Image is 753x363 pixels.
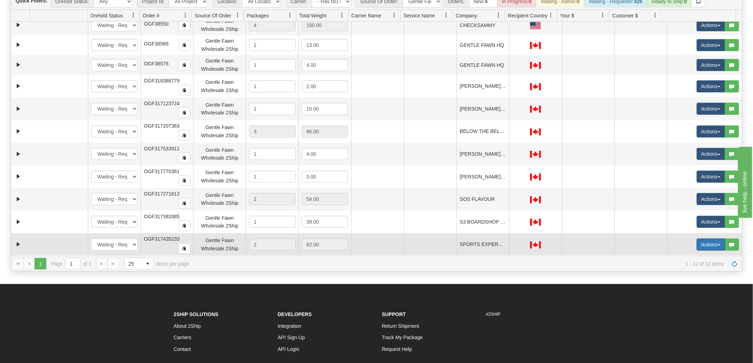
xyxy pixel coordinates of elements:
a: Expand [14,127,23,136]
button: Actions [697,171,725,183]
a: OnHold Status filter column settings [127,9,139,21]
button: Actions [697,19,725,31]
td: BELOW THE BELT VANCOUVER LTD. [457,120,509,143]
button: Actions [697,39,725,51]
span: OGF38576 [144,61,168,66]
span: OGF318388779 [144,78,179,84]
span: 1 - 12 of 12 items [199,261,724,267]
div: Gentle Fawn Wholesale 2Ship [196,191,243,207]
a: About 2Ship [174,323,201,329]
a: Contact [174,346,191,352]
span: OGF317271613 [144,191,179,197]
img: CA [530,128,541,135]
span: Carrier Name [352,12,381,19]
a: Service Name filter column settings [441,9,453,21]
input: Page 1 [66,258,80,269]
a: Order # filter column settings [179,9,191,21]
span: Page 1 [35,258,46,269]
button: Copy to clipboard [178,175,190,186]
button: Actions [697,80,725,92]
div: Gentle Fawn Wholesale 2Ship [196,123,243,139]
span: OGF317435233 [144,236,179,242]
a: Expand [14,150,23,159]
span: OGF38569 [144,41,168,47]
img: US [530,22,541,29]
a: Source Of Order filter column settings [232,9,244,21]
a: Expand [14,195,23,204]
a: Carriers [174,335,191,340]
button: Actions [697,239,725,251]
iframe: chat widget [737,145,752,218]
td: SOS FLAVOUR [457,188,509,211]
button: Copy to clipboard [178,198,190,209]
button: Copy to clipboard [178,85,190,96]
span: OGF317207363 [144,123,179,129]
img: CA [530,83,541,90]
button: Copy to clipboard [178,60,190,70]
span: OGF317123724 [144,101,179,106]
span: Page sizes drop down [124,258,154,270]
strong: Developers [278,311,312,317]
h6: #2SHIP [486,312,580,317]
div: Gentle Fawn Wholesale 2Ship [196,236,243,252]
button: Copy to clipboard [178,40,190,50]
span: items per page [124,258,189,270]
span: Company [456,12,477,19]
span: 25 [128,260,138,267]
span: OGF38550 [144,21,168,27]
span: Recipient Country [508,12,548,19]
div: Gentle Fawn Wholesale 2Ship [196,17,243,33]
img: CA [530,106,541,113]
img: CA [530,196,541,203]
a: Return Shipment [382,323,419,329]
div: Gentle Fawn Wholesale 2Ship [196,37,243,53]
a: Carrier Name filter column settings [388,9,400,21]
span: OnHold Status [90,12,123,19]
span: Source Of Order [195,12,231,19]
a: Expand [14,60,23,69]
a: Your $ filter column settings [597,9,609,21]
button: Actions [697,216,725,228]
a: Expand [14,41,23,49]
img: CA [530,219,541,226]
a: Company filter column settings [493,9,505,21]
img: CA [530,62,541,69]
img: CA [530,174,541,181]
a: Expand [14,240,23,249]
div: 3 [249,126,295,138]
a: Refresh [729,258,741,269]
td: S3 BOARDSHOP - TROIS RIVIERES [457,210,509,233]
a: Expand [14,218,23,226]
button: Actions [697,126,725,138]
td: GENTLE FAWN HQ [457,55,509,75]
img: CA [530,151,541,158]
button: Actions [697,193,725,205]
div: 86.00 [302,126,348,138]
td: GENTLE FAWN HQ [457,35,509,55]
button: Copy to clipboard [178,153,190,163]
strong: 2Ship Solutions [174,311,218,317]
img: CA [530,241,541,249]
button: Copy to clipboard [178,20,190,31]
span: Total Weight [299,12,327,19]
div: 54.00 [302,193,348,205]
span: Packages [247,12,269,19]
a: Expand [14,21,23,30]
div: Gentle Fawn Wholesale 2Ship [196,78,243,94]
td: CHECKSAMMY [457,15,509,35]
div: Gentle Fawn Wholesale 2Ship [196,214,243,230]
a: Track My Package [382,335,423,340]
a: Customer $ filter column settings [649,9,662,21]
div: 62.00 [302,239,348,251]
button: Actions [697,59,725,71]
span: Service Name [404,12,435,19]
a: API Login [278,346,300,352]
img: CA [530,42,541,49]
a: Expand [14,105,23,113]
div: 4 [249,19,295,31]
div: Gentle Fawn Wholesale 2Ship [196,146,243,162]
td: [PERSON_NAME] - GF STAFF [457,143,509,165]
span: Customer $ [612,12,638,19]
td: [PERSON_NAME] - GF STAFF [457,75,509,98]
span: Order # [143,12,159,19]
